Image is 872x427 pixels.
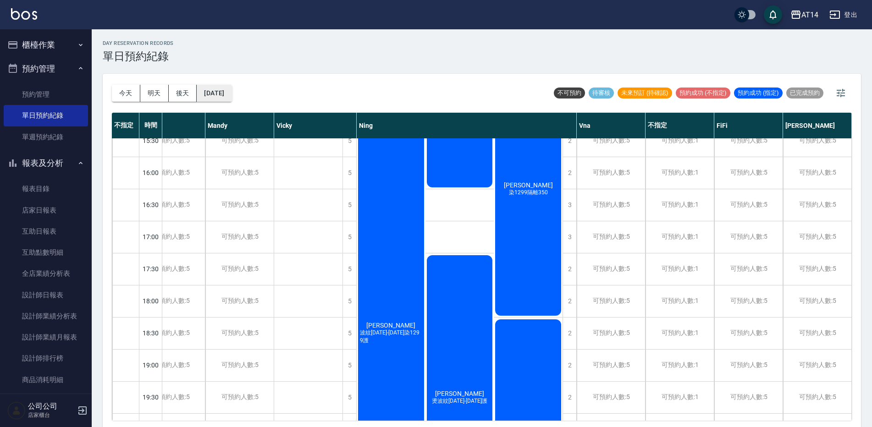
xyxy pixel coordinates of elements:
div: 可預約人數:5 [783,350,851,381]
button: 預約管理 [4,57,88,81]
div: 可預約人數:1 [646,350,714,381]
div: 2 [563,350,576,381]
div: 2 [563,157,576,189]
div: 可預約人數:5 [137,350,205,381]
div: 可預約人數:5 [205,318,274,349]
div: 可預約人數:5 [783,157,851,189]
div: 不指定 [646,113,714,138]
div: 可預約人數:5 [577,157,645,189]
div: 5 [342,221,356,253]
div: 可預約人數:1 [646,285,714,317]
h5: 公司公司 [28,402,75,411]
span: 待審核 [589,89,614,97]
div: 可預約人數:1 [646,221,714,253]
span: 預約成功 (不指定) [676,89,730,97]
div: [PERSON_NAME] [783,113,852,138]
div: 18:30 [139,317,162,349]
div: 可預約人數:5 [205,382,274,413]
span: 已完成預約 [786,89,823,97]
div: 5 [342,253,356,285]
div: 17:00 [139,221,162,253]
div: 2 [563,382,576,413]
h2: day Reservation records [103,40,174,46]
div: 可預約人數:5 [783,318,851,349]
img: Logo [11,8,37,20]
div: 可預約人數:5 [577,189,645,221]
div: 5 [342,157,356,189]
div: 3 [563,189,576,221]
div: FiFi [714,113,783,138]
div: 可預約人數:5 [783,382,851,413]
div: 可預約人數:5 [577,285,645,317]
span: 燙波紋[DATE]-[DATE]護 [430,397,489,405]
div: 可預約人數:5 [714,253,783,285]
div: 可預約人數:5 [783,221,851,253]
div: 5 [342,285,356,317]
div: 16:30 [139,189,162,221]
button: 報表及分析 [4,151,88,175]
img: Person [7,401,26,420]
button: 櫃檯作業 [4,33,88,57]
div: 5 [342,318,356,349]
a: 設計師排行榜 [4,348,88,369]
div: Patty [137,113,205,138]
div: Mandy [205,113,274,138]
div: 可預約人數:5 [137,125,205,157]
div: 可預約人數:5 [137,253,205,285]
div: 可預約人數:5 [205,285,274,317]
a: 設計師日報表 [4,285,88,306]
div: 可預約人數:5 [205,253,274,285]
div: 可預約人數:5 [783,189,851,221]
h3: 單日預約紀錄 [103,50,174,63]
div: 可預約人數:5 [205,350,274,381]
div: 2 [563,253,576,285]
div: 可預約人數:5 [714,382,783,413]
div: 可預約人數:5 [714,221,783,253]
div: 2 [563,285,576,317]
a: 設計師業績月報表 [4,327,88,348]
button: 登出 [826,6,861,23]
div: 可預約人數:5 [714,318,783,349]
div: 15:30 [139,125,162,157]
div: 可預約人數:1 [646,189,714,221]
a: 單一服務項目查詢 [4,390,88,411]
div: 19:00 [139,349,162,381]
div: 可預約人數:1 [646,253,714,285]
a: 店家日報表 [4,200,88,221]
div: 2 [563,318,576,349]
div: 可預約人數:5 [137,382,205,413]
div: 可預約人數:5 [205,221,274,253]
span: [PERSON_NAME] [364,322,417,329]
a: 互助點數明細 [4,242,88,263]
div: 16:00 [139,157,162,189]
div: 可預約人數:1 [646,318,714,349]
a: 互助日報表 [4,221,88,242]
div: 可預約人數:5 [783,253,851,285]
div: 可預約人數:5 [205,125,274,157]
div: 可預約人數:5 [577,253,645,285]
span: 預約成功 (指定) [734,89,783,97]
a: 全店業績分析表 [4,263,88,284]
div: 可預約人數:5 [714,157,783,189]
div: 3 [563,221,576,253]
div: 17:30 [139,253,162,285]
span: 不可預約 [554,89,585,97]
span: [PERSON_NAME] [433,390,486,397]
span: 未來預訂 (待確認) [618,89,672,97]
a: 設計師業績分析表 [4,306,88,327]
div: 19:30 [139,381,162,413]
div: 時間 [139,113,162,138]
div: 5 [342,125,356,157]
div: 5 [342,189,356,221]
div: 可預約人數:1 [646,125,714,157]
a: 預約管理 [4,84,88,105]
button: save [764,5,782,24]
button: [DATE] [197,85,232,102]
p: 店家櫃台 [28,411,75,419]
div: 可預約人數:5 [577,382,645,413]
div: Ning [357,113,577,138]
div: 可預約人數:5 [137,189,205,221]
div: 可預約人數:5 [205,189,274,221]
div: 可預約人數:5 [205,157,274,189]
div: 可預約人數:5 [714,189,783,221]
